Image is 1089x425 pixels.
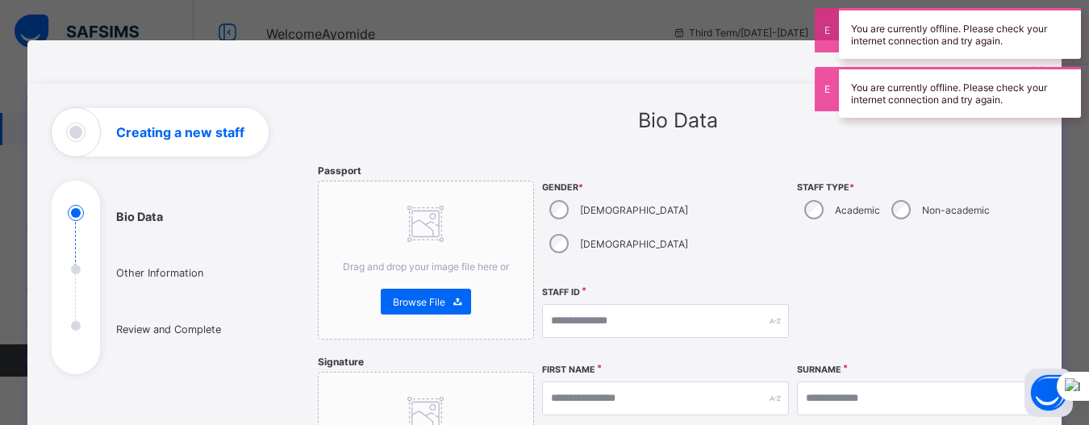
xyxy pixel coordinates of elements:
span: Browse File [393,296,445,308]
label: Academic [835,204,880,216]
label: Staff ID [542,287,580,298]
label: [DEMOGRAPHIC_DATA] [580,238,688,250]
span: Drag and drop your image file here or [343,260,509,273]
label: [DEMOGRAPHIC_DATA] [580,204,688,216]
span: Gender [542,182,789,193]
h1: Creating a new staff [116,126,244,139]
div: You are currently offline. Please check your internet connection and try again. [839,8,1081,59]
label: Non-academic [922,204,990,216]
label: First Name [542,365,595,375]
div: You are currently offline. Please check your internet connection and try again. [839,67,1081,118]
span: Staff Type [797,182,1044,193]
button: Open asap [1024,369,1073,417]
label: Surname [797,365,841,375]
div: Drag and drop your image file here orBrowse File [318,181,534,340]
span: Bio Data [638,108,718,132]
span: Signature [318,356,364,368]
span: Passport [318,165,361,177]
